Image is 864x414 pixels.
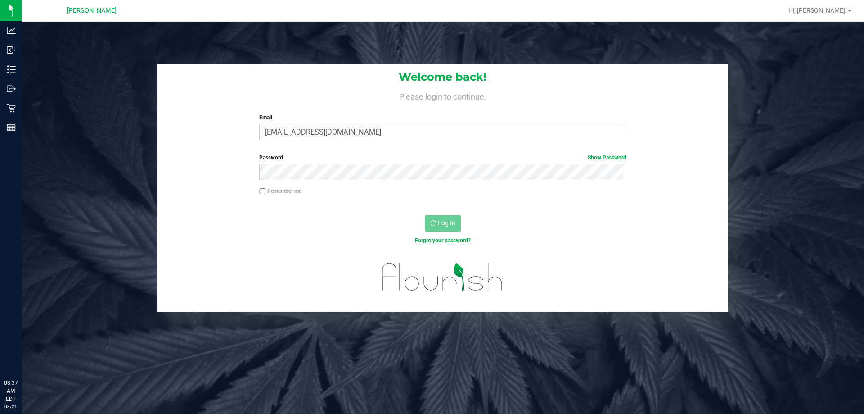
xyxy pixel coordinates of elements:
[425,215,461,232] button: Log In
[438,219,455,227] span: Log In
[157,71,728,83] h1: Welcome back!
[259,188,265,195] input: Remember me
[4,403,18,410] p: 08/21
[415,237,471,244] a: Forgot your password?
[259,187,301,195] label: Remember me
[588,155,626,161] a: Show Password
[7,26,16,35] inline-svg: Analytics
[259,155,283,161] span: Password
[67,7,117,14] span: [PERSON_NAME]
[157,90,728,101] h4: Please login to continue.
[371,254,514,300] img: flourish_logo.svg
[7,84,16,93] inline-svg: Outbound
[7,65,16,74] inline-svg: Inventory
[4,379,18,403] p: 08:37 AM EDT
[7,104,16,113] inline-svg: Retail
[7,123,16,132] inline-svg: Reports
[7,45,16,55] inline-svg: Inbound
[788,7,847,14] span: Hi, [PERSON_NAME]!
[259,114,626,122] label: Email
